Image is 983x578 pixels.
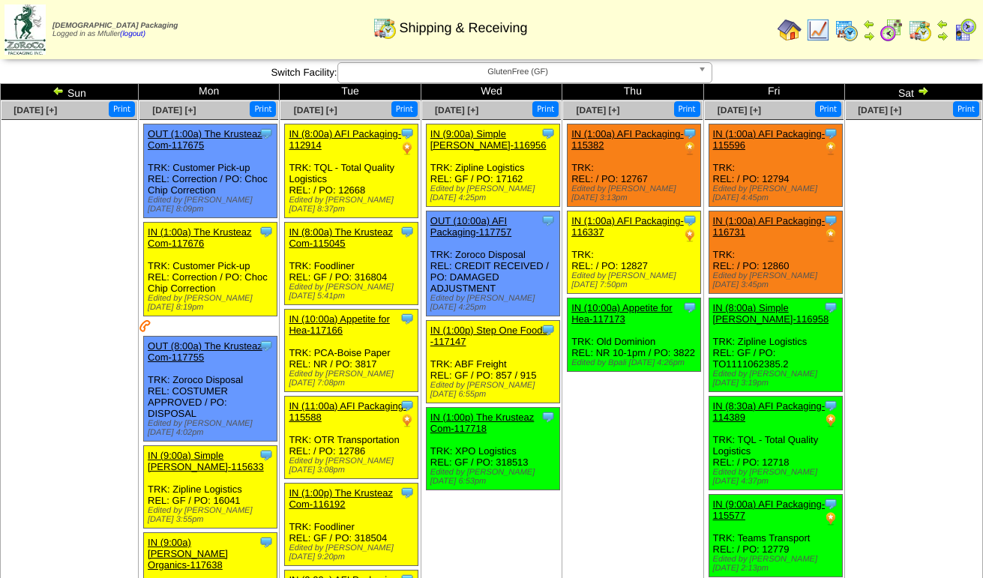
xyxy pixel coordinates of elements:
[144,337,277,442] div: TRK: Zoroco Disposal REL: COSTUMER APPROVED / PO: DISPOSAL
[713,468,842,486] div: Edited by [PERSON_NAME] [DATE] 4:37pm
[713,302,829,325] a: IN (8:00a) Simple [PERSON_NAME]-116958
[400,485,415,500] img: Tooltip
[682,213,697,228] img: Tooltip
[713,555,842,573] div: Edited by [PERSON_NAME] [DATE] 2:13pm
[400,141,415,156] img: PO
[858,105,901,115] span: [DATE] [+]
[571,215,684,238] a: IN (1:00a) AFI Packaging-116337
[250,101,276,117] button: Print
[1,84,139,100] td: Sun
[682,141,697,156] img: PO
[285,397,418,479] div: TRK: OTR Transportation REL: / PO: 12786
[713,370,842,388] div: Edited by [PERSON_NAME] [DATE] 3:19pm
[713,128,826,151] a: IN (1:00a) AFI Packaging-115596
[682,126,697,141] img: Tooltip
[259,535,274,550] img: Tooltip
[148,450,264,472] a: IN (9:00a) Simple [PERSON_NAME]-115633
[139,84,280,100] td: Mon
[823,300,838,315] img: Tooltip
[426,124,559,207] div: TRK: Zipline Logistics REL: GF / PO: 17162
[430,294,559,312] div: Edited by [PERSON_NAME] [DATE] 4:25pm
[285,484,418,566] div: TRK: Foodliner REL: GF / PO: 318504
[399,20,527,36] span: Shipping & Receiving
[682,228,697,243] img: PO
[823,398,838,413] img: Tooltip
[400,126,415,141] img: Tooltip
[426,321,559,403] div: TRK: ABF Freight REL: GF / PO: 857 / 915
[908,18,932,42] img: calendarinout.gif
[435,105,478,115] span: [DATE] [+]
[144,124,277,218] div: TRK: Customer Pick-up REL: Correction / PO: Choc Chip Correction
[576,105,619,115] a: [DATE] [+]
[430,468,559,486] div: Edited by [PERSON_NAME] [DATE] 6:53pm
[148,226,252,249] a: IN (1:00a) The Krusteaz Com-117676
[937,18,949,30] img: arrowleft.gif
[400,224,415,239] img: Tooltip
[713,215,826,238] a: IN (1:00a) AFI Packaging-116731
[863,30,875,42] img: arrowright.gif
[259,338,274,353] img: Tooltip
[835,18,859,42] img: calendarprod.gif
[289,196,418,214] div: Edited by [PERSON_NAME] [DATE] 8:37pm
[289,457,418,475] div: Edited by [PERSON_NAME] [DATE] 3:08pm
[430,215,511,238] a: OUT (10:00a) AFI Packaging-117757
[152,105,196,115] a: [DATE] [+]
[426,408,559,490] div: TRK: XPO Logistics REL: GF / PO: 318513
[823,413,838,428] img: PO
[713,184,842,202] div: Edited by [PERSON_NAME] [DATE] 4:45pm
[13,105,57,115] a: [DATE] [+]
[52,22,178,38] span: Logged in as Mfuller
[917,85,929,97] img: arrowright.gif
[391,101,418,117] button: Print
[430,184,559,202] div: Edited by [PERSON_NAME] [DATE] 4:25pm
[880,18,904,42] img: calendarblend.gif
[823,213,838,228] img: Tooltip
[568,124,701,207] div: TRK: REL: / PO: 12767
[294,105,337,115] a: [DATE] [+]
[823,126,838,141] img: Tooltip
[289,226,393,249] a: IN (8:00a) The Krusteaz Com-115045
[289,400,406,423] a: IN (11:00a) AFI Packaging-115588
[709,397,842,490] div: TRK: TQL - Total Quality Logistics REL: / PO: 12718
[285,223,418,305] div: TRK: Foodliner REL: GF / PO: 316804
[562,84,703,100] td: Thu
[426,211,559,316] div: TRK: Zoroco Disposal REL: CREDIT RECEIVED / PO: DAMAGED ADJUSTMENT
[571,302,672,325] a: IN (10:00a) Appetite for Hea-117173
[713,271,842,289] div: Edited by [PERSON_NAME] [DATE] 3:45pm
[806,18,830,42] img: line_graph.gif
[823,511,838,526] img: PO
[718,105,761,115] a: [DATE] [+]
[144,446,277,529] div: TRK: Zipline Logistics REL: GF / PO: 16041
[844,84,982,100] td: Sat
[259,126,274,141] img: Tooltip
[144,223,277,316] div: TRK: Customer Pick-up REL: Correction / PO: Choc Chip Correction
[541,409,556,424] img: Tooltip
[709,124,842,207] div: TRK: REL: / PO: 12794
[571,184,700,202] div: Edited by [PERSON_NAME] [DATE] 3:13pm
[778,18,802,42] img: home.gif
[823,141,838,156] img: PO
[571,128,684,151] a: IN (1:00a) AFI Packaging-115382
[148,196,277,214] div: Edited by [PERSON_NAME] [DATE] 8:09pm
[148,340,262,363] a: OUT (8:00a) The Krusteaz Com-117755
[430,381,559,399] div: Edited by [PERSON_NAME] [DATE] 6:55pm
[953,18,977,42] img: calendarcustomer.gif
[713,400,826,423] a: IN (8:30a) AFI Packaging-114389
[532,101,559,117] button: Print
[259,224,274,239] img: Tooltip
[703,84,844,100] td: Fri
[709,211,842,294] div: TRK: REL: / PO: 12860
[285,310,418,392] div: TRK: PCA-Boise Paper REL: NR / PO: 3817
[430,412,535,434] a: IN (1:00p) The Krusteaz Com-117718
[344,63,692,81] span: GlutenFree (GF)
[148,128,262,151] a: OUT (1:00a) The Krusteaz Com-117675
[571,358,700,367] div: Edited by Bpali [DATE] 4:26pm
[953,101,979,117] button: Print
[541,126,556,141] img: Tooltip
[280,84,421,100] td: Tue
[52,22,178,30] span: [DEMOGRAPHIC_DATA] Packaging
[709,298,842,392] div: TRK: Zipline Logistics REL: GF / PO: TO1111062385.2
